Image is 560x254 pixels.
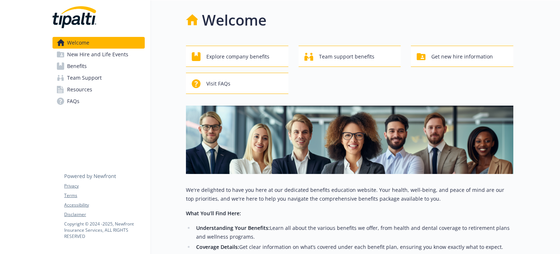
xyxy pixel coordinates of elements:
span: Explore company benefits [206,50,269,64]
a: Welcome [52,37,145,49]
a: Team Support [52,72,145,84]
a: Accessibility [64,202,144,208]
a: New Hire and Life Events [52,49,145,60]
span: Team support benefits [319,50,374,64]
button: Team support benefits [299,46,401,67]
span: FAQs [67,95,79,107]
button: Explore company benefits [186,46,288,67]
span: Welcome [67,37,89,49]
p: We're delighted to have you here at our dedicated benefits education website. Your health, well-b... [186,186,513,203]
img: overview page banner [186,106,513,174]
li: Learn all about the various benefits we offer, from health and dental coverage to retirement plan... [194,224,513,241]
button: Visit FAQs [186,73,288,94]
li: Get clear information on what’s covered under each benefit plan, ensuring you know exactly what t... [194,243,513,251]
strong: What You’ll Find Here: [186,210,241,217]
a: FAQs [52,95,145,107]
span: Get new hire information [431,50,493,64]
a: Terms [64,192,144,199]
span: Visit FAQs [206,77,230,91]
a: Resources [52,84,145,95]
span: New Hire and Life Events [67,49,128,60]
a: Privacy [64,183,144,189]
p: Copyright © 2024 - 2025 , Newfront Insurance Services, ALL RIGHTS RESERVED [64,221,144,239]
h1: Welcome [202,9,267,31]
strong: Understanding Your Benefits: [196,224,270,231]
span: Team Support [67,72,102,84]
strong: Coverage Details: [196,243,239,250]
a: Disclaimer [64,211,144,218]
button: Get new hire information [411,46,513,67]
a: Benefits [52,60,145,72]
span: Benefits [67,60,87,72]
span: Resources [67,84,92,95]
